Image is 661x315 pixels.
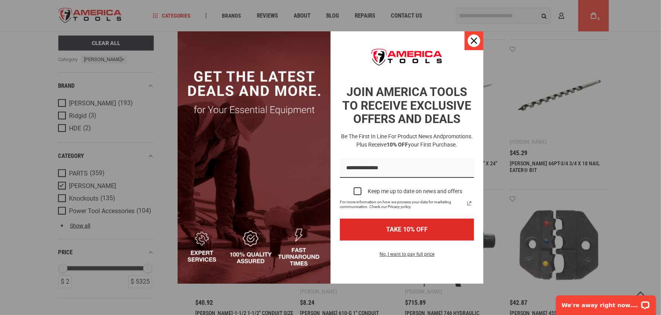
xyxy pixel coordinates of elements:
span: promotions. Plus receive your first purchase. [357,133,473,148]
div: Keep me up to date on news and offers [368,188,462,195]
strong: JOIN AMERICA TOOLS TO RECEIVE EXCLUSIVE OFFERS AND DEALS [343,85,472,126]
button: No, I want to pay full price [373,250,441,263]
strong: 10% OFF [387,141,409,148]
svg: link icon [465,199,474,208]
button: TAKE 10% OFF [340,219,474,240]
svg: close icon [471,38,477,44]
iframe: LiveChat chat widget [551,290,661,315]
a: Read our Privacy Policy [465,199,474,208]
input: Email field [340,158,474,178]
button: Close [465,31,483,50]
span: For more information on how we process your data for marketing communication. Check our Privacy p... [340,200,465,209]
h3: Be the first in line for product news and [338,132,476,149]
